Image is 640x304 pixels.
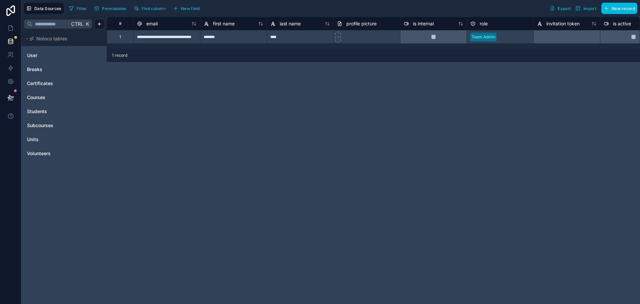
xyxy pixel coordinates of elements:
[480,20,488,27] span: role
[599,3,637,14] a: New record
[171,3,202,13] button: New field
[77,6,87,11] span: Filter
[27,122,53,129] span: Subcourses
[573,3,599,14] button: Import
[27,80,81,87] a: Certificates
[85,22,90,26] span: K
[27,94,81,101] a: Courses
[66,3,89,13] button: Filter
[24,92,104,103] div: Courses
[547,3,573,14] button: Export
[27,66,42,73] span: Breaks
[27,108,47,115] span: Students
[27,122,81,129] a: Subcourses
[27,136,39,143] span: Units
[558,6,571,11] span: Export
[27,108,81,115] a: Students
[472,34,495,40] div: Team Admin
[612,6,635,11] span: New record
[92,3,131,13] a: Permissions
[131,3,168,13] button: Find column
[36,35,67,42] span: Noloco tables
[280,20,301,27] span: last name
[27,94,45,101] span: Courses
[583,6,596,11] span: Import
[27,52,81,59] a: User
[346,20,377,27] span: profile picture
[181,6,200,11] span: New field
[27,136,81,143] a: Units
[102,6,126,11] span: Permissions
[24,78,104,89] div: Certificates
[24,120,104,131] div: Subcourses
[546,20,580,27] span: invitation token
[24,106,104,117] div: Students
[27,52,37,59] span: User
[142,6,166,11] span: Find column
[27,80,53,87] span: Certificates
[24,34,100,43] button: Noloco tables
[24,50,104,61] div: User
[413,20,434,27] span: is internal
[112,53,127,58] span: 1 record
[146,20,158,27] span: email
[213,20,235,27] span: first name
[24,3,64,14] button: Data Sources
[92,3,128,13] button: Permissions
[24,134,104,145] div: Units
[27,66,81,73] a: Breaks
[112,21,128,26] div: #
[27,150,51,157] span: Volunteers
[34,6,61,11] span: Data Sources
[27,150,81,157] a: Volunteers
[70,20,84,28] span: Ctrl
[601,3,637,14] button: New record
[119,34,121,40] div: 1
[24,64,104,75] div: Breaks
[613,20,631,27] span: is active
[24,148,104,159] div: Volunteers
